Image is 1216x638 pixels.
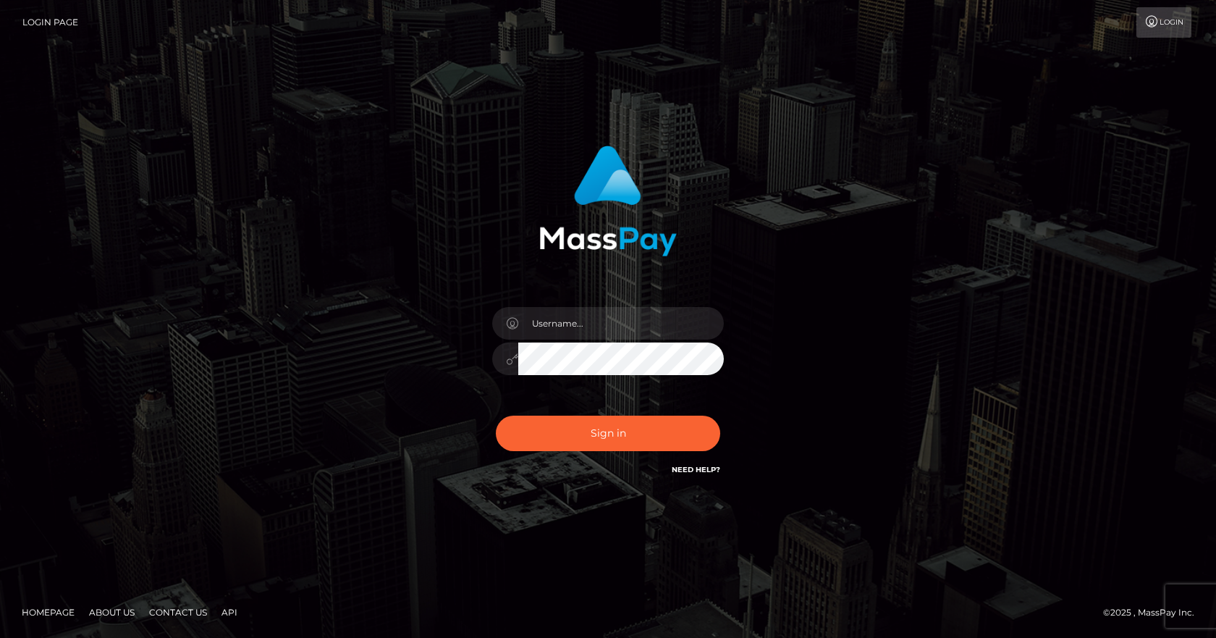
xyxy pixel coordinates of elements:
[22,7,78,38] a: Login Page
[143,601,213,624] a: Contact Us
[1103,605,1205,621] div: © 2025 , MassPay Inc.
[672,465,720,474] a: Need Help?
[496,416,720,451] button: Sign in
[1136,7,1191,38] a: Login
[16,601,80,624] a: Homepage
[539,146,677,256] img: MassPay Login
[216,601,243,624] a: API
[83,601,140,624] a: About Us
[518,307,724,340] input: Username...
